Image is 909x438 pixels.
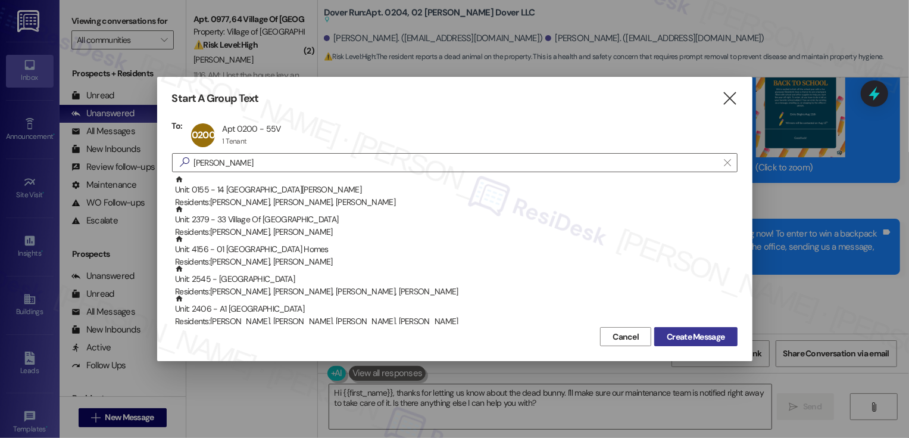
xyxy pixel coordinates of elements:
[613,331,639,343] span: Cancel
[175,315,738,328] div: Residents: [PERSON_NAME], [PERSON_NAME], [PERSON_NAME], [PERSON_NAME]
[172,235,738,265] div: Unit: 4156 - 01 [GEOGRAPHIC_DATA] HomesResidents:[PERSON_NAME], [PERSON_NAME]
[172,92,259,105] h3: Start A Group Text
[222,136,246,146] div: 1 Tenant
[175,294,738,328] div: Unit: 2406 - A1 [GEOGRAPHIC_DATA]
[222,123,280,134] div: Apt 0200 - 55V
[172,205,738,235] div: Unit: 2379 - 33 Village Of [GEOGRAPHIC_DATA]Residents:[PERSON_NAME], [PERSON_NAME]
[600,327,651,346] button: Cancel
[718,154,737,172] button: Clear text
[667,331,724,343] span: Create Message
[724,158,730,167] i: 
[175,235,738,269] div: Unit: 4156 - 01 [GEOGRAPHIC_DATA] Homes
[175,156,194,169] i: 
[172,175,738,205] div: Unit: 0155 - 14 [GEOGRAPHIC_DATA][PERSON_NAME]Residents:[PERSON_NAME], [PERSON_NAME], [PERSON_NAME]
[721,92,738,105] i: 
[175,226,738,238] div: Residents: [PERSON_NAME], [PERSON_NAME]
[172,120,183,131] h3: To:
[175,205,738,239] div: Unit: 2379 - 33 Village Of [GEOGRAPHIC_DATA]
[175,285,738,298] div: Residents: [PERSON_NAME], [PERSON_NAME], [PERSON_NAME], [PERSON_NAME]
[192,129,215,141] span: 0200
[172,265,738,294] div: Unit: 2545 - [GEOGRAPHIC_DATA]Residents:[PERSON_NAME], [PERSON_NAME], [PERSON_NAME], [PERSON_NAME]
[194,154,718,171] input: Search for any contact or apartment
[175,175,738,209] div: Unit: 0155 - 14 [GEOGRAPHIC_DATA][PERSON_NAME]
[175,265,738,299] div: Unit: 2545 - [GEOGRAPHIC_DATA]
[172,294,738,324] div: Unit: 2406 - A1 [GEOGRAPHIC_DATA]Residents:[PERSON_NAME], [PERSON_NAME], [PERSON_NAME], [PERSON_N...
[175,256,738,268] div: Residents: [PERSON_NAME], [PERSON_NAME]
[654,327,737,346] button: Create Message
[175,196,738,209] div: Residents: [PERSON_NAME], [PERSON_NAME], [PERSON_NAME]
